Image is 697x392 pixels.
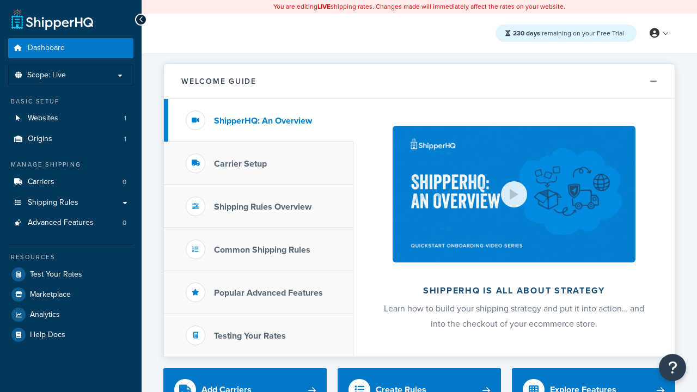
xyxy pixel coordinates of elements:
[214,331,286,341] h3: Testing Your Rates
[214,202,311,212] h3: Shipping Rules Overview
[30,270,82,279] span: Test Your Rates
[8,160,133,169] div: Manage Shipping
[123,218,126,228] span: 0
[28,44,65,53] span: Dashboard
[513,28,624,38] span: remaining on your Free Trial
[8,172,133,192] a: Carriers0
[8,129,133,149] li: Origins
[8,38,133,58] a: Dashboard
[8,97,133,106] div: Basic Setup
[28,134,52,144] span: Origins
[214,288,323,298] h3: Popular Advanced Features
[28,177,54,187] span: Carriers
[317,2,331,11] b: LIVE
[8,213,133,233] li: Advanced Features
[8,325,133,345] a: Help Docs
[27,71,66,80] span: Scope: Live
[181,77,256,85] h2: Welcome Guide
[8,305,133,324] a: Analytics
[214,245,310,255] h3: Common Shipping Rules
[8,172,133,192] li: Carriers
[124,134,126,144] span: 1
[8,193,133,213] a: Shipping Rules
[28,114,58,123] span: Websites
[214,159,267,169] h3: Carrier Setup
[124,114,126,123] span: 1
[30,330,65,340] span: Help Docs
[382,286,646,296] h2: ShipperHQ is all about strategy
[393,126,635,262] img: ShipperHQ is all about strategy
[8,213,133,233] a: Advanced Features0
[8,253,133,262] div: Resources
[30,310,60,320] span: Analytics
[214,116,312,126] h3: ShipperHQ: An Overview
[8,265,133,284] a: Test Your Rates
[30,290,71,299] span: Marketplace
[123,177,126,187] span: 0
[513,28,540,38] strong: 230 days
[384,302,644,330] span: Learn how to build your shipping strategy and put it into action… and into the checkout of your e...
[8,129,133,149] a: Origins1
[28,218,94,228] span: Advanced Features
[164,64,675,99] button: Welcome Guide
[28,198,78,207] span: Shipping Rules
[8,108,133,128] li: Websites
[659,354,686,381] button: Open Resource Center
[8,108,133,128] a: Websites1
[8,285,133,304] a: Marketplace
